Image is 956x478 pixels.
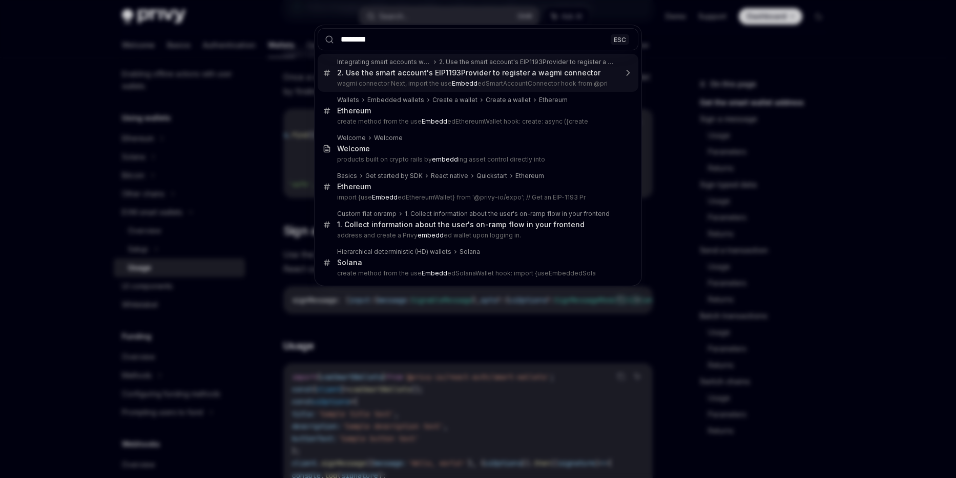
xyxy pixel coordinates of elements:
[337,134,366,142] div: Welcome
[452,79,477,87] b: Embedd
[337,193,617,202] p: import {use edEthereumWallet} from '@privy-io/expo'; // Get an EIP-1193 Pr
[337,79,617,88] p: wagmi connector Next, import the use edSmartAccountConnector hook from @pri
[418,231,444,239] b: embedd
[432,155,458,163] b: embedd
[515,172,544,180] div: Ethereum
[337,172,357,180] div: Basics
[539,96,568,104] div: Ethereum
[337,210,397,218] div: Custom fiat onramp
[372,193,398,201] b: Embedd
[337,269,617,277] p: create method from the use edSolanaWallet hook: import {useEmbeddedSola
[422,269,447,277] b: Embedd
[432,96,477,104] div: Create a wallet
[337,96,359,104] div: Wallets
[337,182,371,191] div: Ethereum
[337,106,371,115] div: Ethereum
[374,134,403,142] div: Welcome
[476,172,507,180] div: Quickstart
[337,144,370,153] div: Welcome
[365,172,423,180] div: Get started by SDK
[337,68,600,77] div: 2. Use the smart account's EIP1193Provider to register a wagmi connector
[611,34,629,45] div: ESC
[431,172,468,180] div: React native
[337,258,362,267] div: Solana
[405,210,610,218] div: 1. Collect information about the user's on-ramp flow in your frontend
[337,58,431,66] div: Integrating smart accounts with wagmi
[367,96,424,104] div: Embedded wallets
[337,155,617,164] p: products built on crypto rails by ing asset control directly into
[486,96,531,104] div: Create a wallet
[337,231,617,240] p: address and create a Privy ed wallet upon logging in.
[337,248,451,256] div: Hierarchical deterministic (HD) wallets
[337,117,617,126] p: create method from the use edEthereumWallet hook: create: async ({create
[439,58,617,66] div: 2. Use the smart account's EIP1193Provider to register a wagmi connector
[422,117,447,125] b: Embedd
[460,248,480,256] div: Solana
[337,220,585,229] div: 1. Collect information about the user's on-ramp flow in your frontend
